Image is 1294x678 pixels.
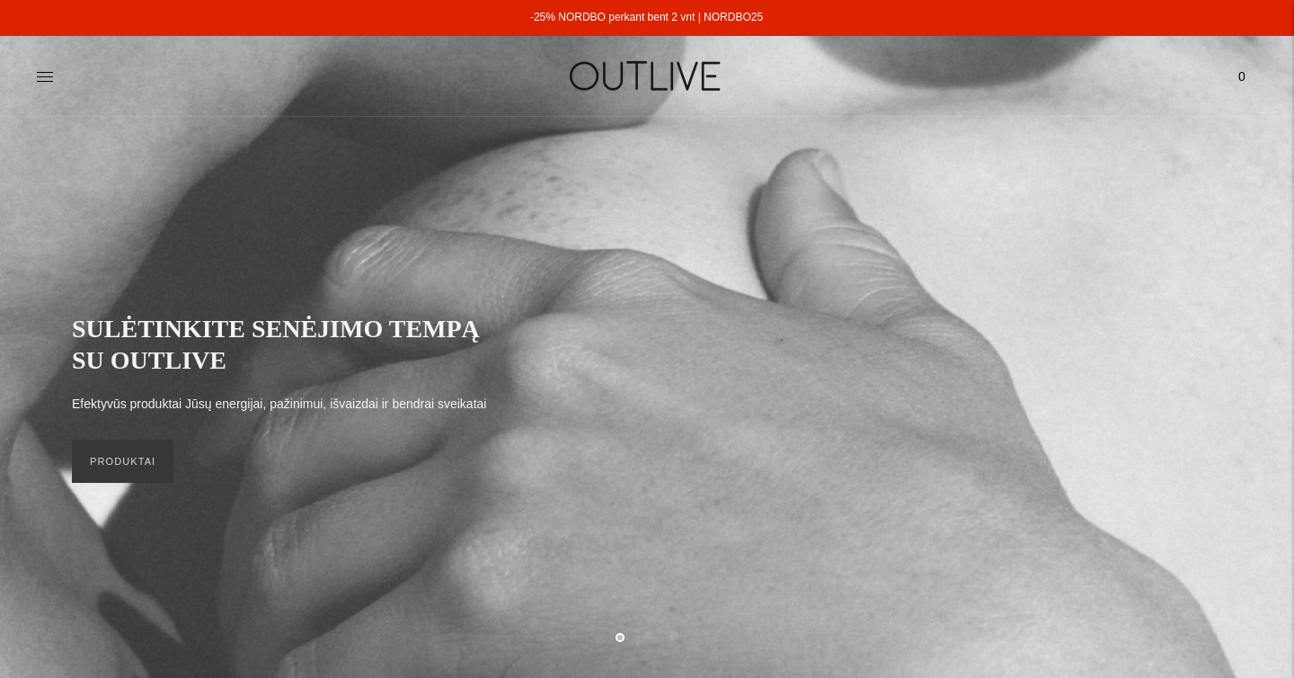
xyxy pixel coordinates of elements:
span: 0 [1229,64,1254,89]
button: Move carousel to slide 2 [643,631,651,640]
button: Move carousel to slide 3 [669,631,678,640]
h2: SULĖTINKITE SENĖJIMO TEMPĄ SU OUTLIVE [72,313,503,376]
p: Efektyvūs produktai Jūsų energijai, pažinimui, išvaizdai ir bendrai sveikatai [72,394,486,415]
a: -25% NORDBO perkant bent 2 vnt | NORDBO25 [530,11,763,23]
a: PRODUKTAI [72,440,173,483]
img: OUTLIVE [535,45,759,107]
a: 0 [1226,57,1258,96]
button: Move carousel to slide 1 [616,633,625,642]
